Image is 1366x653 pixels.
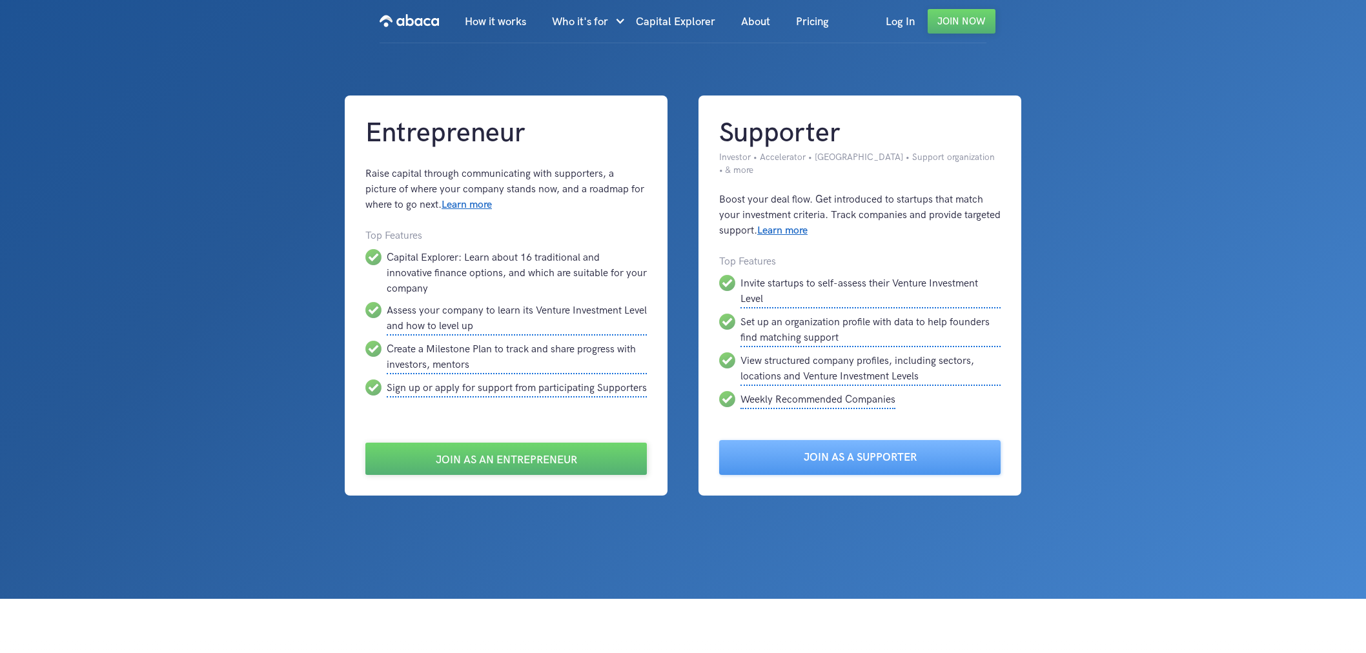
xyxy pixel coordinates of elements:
a: Join as a Supporter [719,440,1001,475]
img: Abaca logo [380,10,439,31]
div: Top Features [719,254,1001,270]
a: Learn more [442,199,492,211]
a: Join Now [928,9,995,34]
h1: Entrepreneur [365,116,647,151]
div: Raise capital through communicating with supporters, a picture of where your company stands now, ... [365,166,647,213]
div: Assess your company to learn its Venture Investment Level and how to level up [387,302,647,336]
div: Boost your deal flow. Get introduced to startups that match your investment criteria. Track compa... [719,192,1001,239]
div: Capital Explorer: Learn about 16 traditional and innovative finance options, and which are suitab... [387,249,647,297]
div: View structured company profiles, including sectors, locations and Venture Investment Levels [740,352,1001,386]
div: Set up an organization profile with data to help founders find matching support [740,314,1001,347]
a: Learn more [757,225,808,237]
div: Invite startups to self-assess their Venture Investment Level [740,275,1001,308]
div: Create a Milestone Plan to track and share progress with investors, mentors [387,341,647,374]
div: Top Features [365,228,647,244]
div: Investor • Accelerator • [GEOGRAPHIC_DATA] • Support organization • & more [719,151,1001,177]
a: Join as an Entrepreneur [365,443,647,475]
h1: Supporter [719,116,1001,151]
div: Sign up or apply for support from participating Supporters [387,379,647,397]
div: Weekly Recommended Companies [740,391,895,409]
